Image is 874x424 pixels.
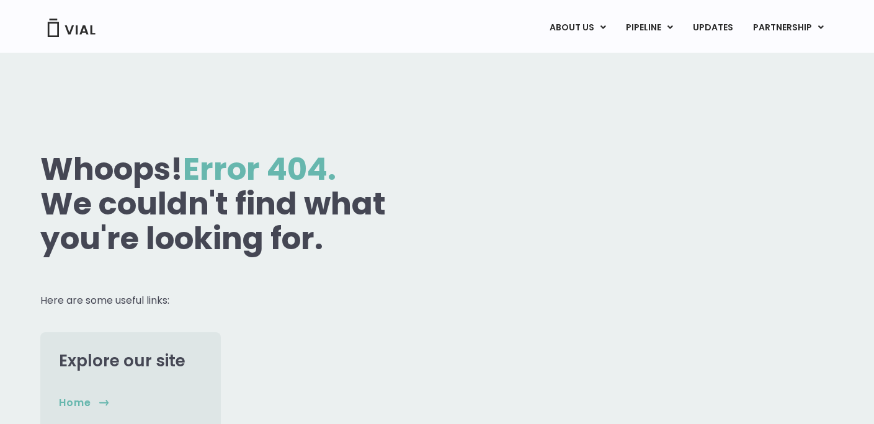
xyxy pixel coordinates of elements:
[47,19,96,37] img: Vial Logo
[59,396,91,410] span: home
[59,350,185,372] a: Explore our site
[743,17,834,38] a: PARTNERSHIPMenu Toggle
[59,396,109,410] a: home
[40,293,169,307] span: Here are some useful links:
[683,17,742,38] a: UPDATES
[540,17,615,38] a: ABOUT USMenu Toggle
[616,17,682,38] a: PIPELINEMenu Toggle
[40,152,434,256] h1: Whoops! We couldn't find what you're looking for.
[183,147,336,191] span: Error 404.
